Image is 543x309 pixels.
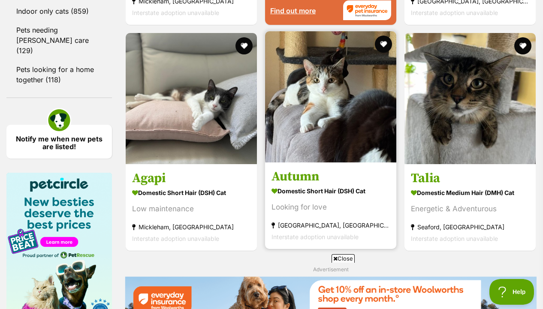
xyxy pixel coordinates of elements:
span: Interstate adoption unavailable [411,235,498,242]
img: Autumn - Domestic Short Hair (DSH) Cat [265,31,396,162]
strong: Domestic Short Hair (DSH) Cat [271,185,390,197]
strong: Domestic Medium Hair (DMH) Cat [411,186,529,199]
h3: Autumn [271,168,390,185]
span: Interstate adoption unavailable [132,9,219,16]
strong: Seaford, [GEOGRAPHIC_DATA] [411,221,529,233]
a: Talia Domestic Medium Hair (DMH) Cat Energetic & Adventurous Seaford, [GEOGRAPHIC_DATA] Interstat... [404,164,536,251]
div: Looking for love [271,201,390,213]
h3: Talia [411,170,529,186]
img: Talia - Domestic Medium Hair (DMH) Cat [404,33,536,164]
a: Pets looking for a home together (118) [6,60,112,89]
a: Indoor only cats (859) [6,2,112,20]
div: Low maintenance [132,203,250,215]
strong: Mickleham, [GEOGRAPHIC_DATA] [132,221,250,233]
img: https://img.kwcdn.com/product/Fancyalgo/VirtualModelMatting/1dc5b9f4184515bb9e4affc0ffae8958.jpg?... [66,87,129,171]
a: Agapi Domestic Short Hair (DSH) Cat Low maintenance Mickleham, [GEOGRAPHIC_DATA] Interstate adopt... [126,164,257,251]
iframe: Advertisement [63,266,480,305]
img: Agapi - Domestic Short Hair (DSH) Cat [126,33,257,164]
div: Energetic & Adventurous [411,203,529,215]
span: Close [332,254,355,263]
a: Pets needing [PERSON_NAME] care (129) [6,21,112,60]
a: Autumn Domestic Short Hair (DSH) Cat Looking for love [GEOGRAPHIC_DATA], [GEOGRAPHIC_DATA] Inters... [265,162,396,249]
img: https://img.kwcdn.com/product/fancy/25da3b5e-14bd-4075-b48c-50e96b69ddee.jpg?imageMogr2/strip/siz... [66,173,129,258]
a: Notify me when new pets are listed! [6,125,112,159]
iframe: Help Scout Beacon - Open [489,279,534,305]
button: favourite [514,37,531,54]
span: Interstate adoption unavailable [132,235,219,242]
span: Interstate adoption unavailable [271,233,359,240]
button: favourite [235,37,253,54]
button: favourite [375,36,392,53]
span: Interstate adoption unavailable [411,9,498,16]
strong: [GEOGRAPHIC_DATA], [GEOGRAPHIC_DATA] [271,219,390,231]
h3: Agapi [132,170,250,186]
strong: Domestic Short Hair (DSH) Cat [132,186,250,199]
